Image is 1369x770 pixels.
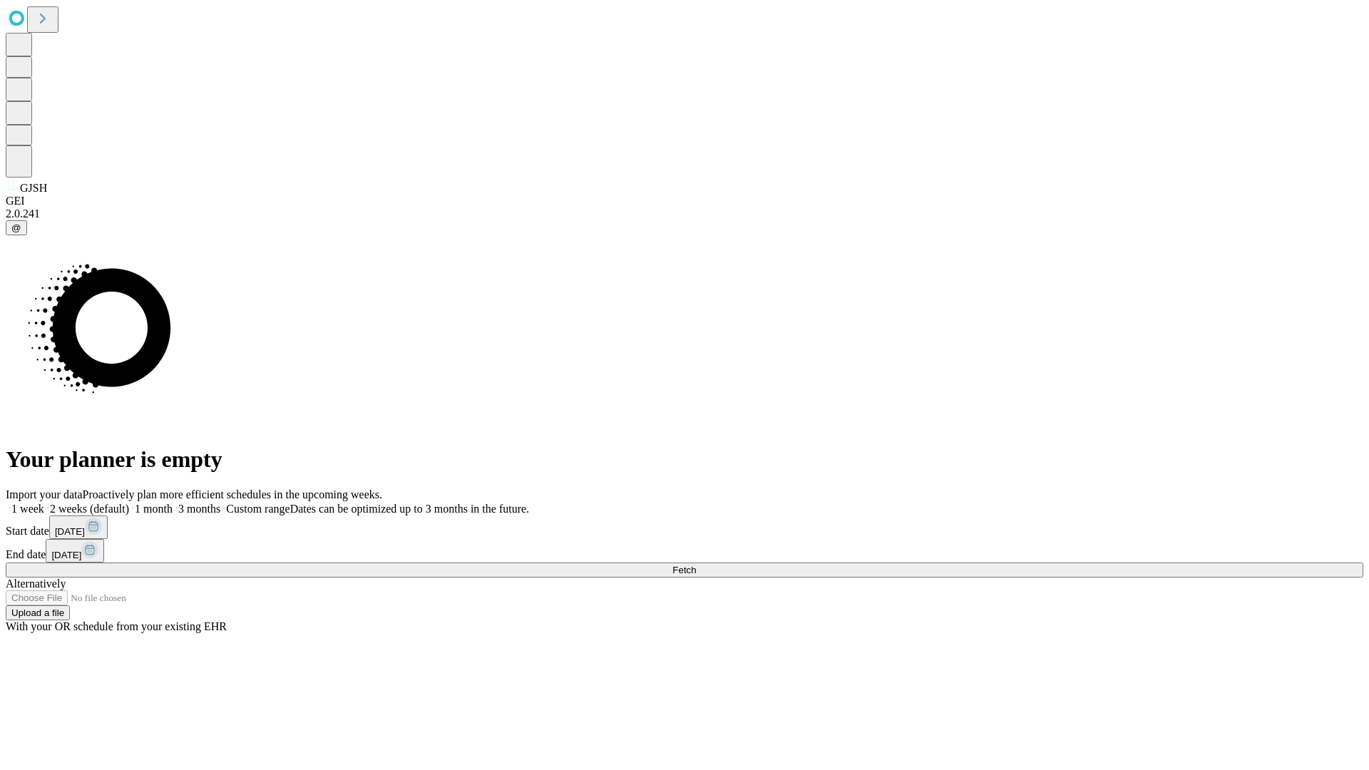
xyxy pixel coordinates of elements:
button: @ [6,220,27,235]
span: 1 month [135,503,173,515]
button: [DATE] [46,539,104,563]
span: Proactively plan more efficient schedules in the upcoming weeks. [83,488,382,500]
span: Fetch [672,565,696,575]
div: Start date [6,515,1363,539]
span: @ [11,222,21,233]
button: [DATE] [49,515,108,539]
span: 2 weeks (default) [50,503,129,515]
span: With your OR schedule from your existing EHR [6,620,227,632]
div: End date [6,539,1363,563]
button: Upload a file [6,605,70,620]
span: Import your data [6,488,83,500]
span: Dates can be optimized up to 3 months in the future. [290,503,529,515]
span: GJSH [20,182,47,194]
span: Alternatively [6,577,66,590]
span: 3 months [178,503,220,515]
span: [DATE] [55,526,85,537]
div: GEI [6,195,1363,207]
span: 1 week [11,503,44,515]
button: Fetch [6,563,1363,577]
h1: Your planner is empty [6,446,1363,473]
div: 2.0.241 [6,207,1363,220]
span: [DATE] [51,550,81,560]
span: Custom range [226,503,289,515]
